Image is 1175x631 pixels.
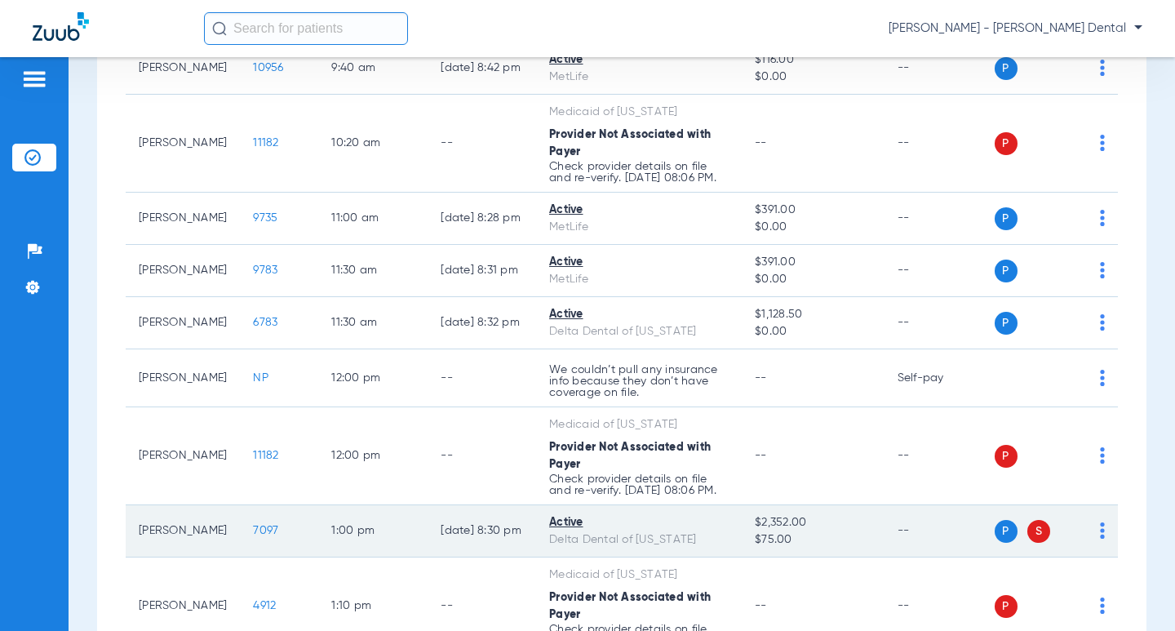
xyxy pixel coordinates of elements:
div: Active [549,51,729,69]
span: 7097 [253,525,278,536]
img: x.svg [1063,60,1080,76]
span: Provider Not Associated with Payer [549,442,711,470]
img: x.svg [1063,262,1080,278]
td: [PERSON_NAME] [126,245,240,297]
td: [PERSON_NAME] [126,193,240,245]
td: -- [885,193,995,245]
div: Active [549,202,729,219]
div: MetLife [549,271,729,288]
td: [DATE] 8:30 PM [428,505,536,558]
span: $2,352.00 [755,514,871,531]
span: $0.00 [755,69,871,86]
span: $116.00 [755,51,871,69]
td: [DATE] 8:32 PM [428,297,536,349]
span: $391.00 [755,254,871,271]
span: NP [253,372,268,384]
td: 11:00 AM [318,193,428,245]
span: S [1027,520,1050,543]
td: [PERSON_NAME] [126,505,240,558]
span: Provider Not Associated with Payer [549,129,711,158]
div: Medicaid of [US_STATE] [549,567,729,584]
img: x.svg [1063,370,1080,386]
img: group-dot-blue.svg [1100,262,1105,278]
span: -- [755,137,767,149]
img: x.svg [1063,135,1080,151]
img: x.svg [1063,210,1080,226]
span: P [995,132,1018,155]
td: [PERSON_NAME] [126,95,240,193]
td: 12:00 PM [318,349,428,407]
img: x.svg [1063,314,1080,331]
span: $0.00 [755,219,871,236]
td: [DATE] 8:31 PM [428,245,536,297]
img: x.svg [1063,447,1080,464]
span: P [995,260,1018,282]
span: $0.00 [755,323,871,340]
span: $391.00 [755,202,871,219]
img: group-dot-blue.svg [1100,447,1105,464]
td: 11:30 AM [318,297,428,349]
span: 9783 [253,264,277,276]
td: -- [428,407,536,505]
span: Provider Not Associated with Payer [549,592,711,620]
img: hamburger-icon [21,69,47,89]
div: MetLife [549,219,729,236]
span: -- [755,600,767,611]
span: 10956 [253,62,283,73]
iframe: Chat Widget [1093,553,1175,631]
span: -- [755,450,767,461]
td: -- [885,95,995,193]
p: We couldn’t pull any insurance info because they don’t have coverage on file. [549,364,729,398]
p: Check provider details on file and re-verify. [DATE] 08:06 PM. [549,161,729,184]
span: 9735 [253,212,277,224]
span: P [995,445,1018,468]
img: group-dot-blue.svg [1100,60,1105,76]
img: x.svg [1063,598,1080,614]
span: P [995,207,1018,230]
td: -- [885,505,995,558]
td: -- [428,349,536,407]
img: x.svg [1063,522,1080,539]
span: 6783 [253,317,277,328]
td: [PERSON_NAME] [126,297,240,349]
span: -- [755,372,767,384]
img: group-dot-blue.svg [1100,314,1105,331]
td: Self-pay [885,349,995,407]
td: -- [885,297,995,349]
span: P [995,312,1018,335]
td: [PERSON_NAME] [126,407,240,505]
td: 9:40 AM [318,42,428,95]
div: Active [549,306,729,323]
div: Active [549,514,729,531]
div: Active [549,254,729,271]
span: P [995,57,1018,80]
div: Medicaid of [US_STATE] [549,416,729,433]
div: Medicaid of [US_STATE] [549,104,729,121]
span: 11182 [253,137,278,149]
td: [PERSON_NAME] [126,42,240,95]
td: [DATE] 8:42 PM [428,42,536,95]
img: Zuub Logo [33,12,89,41]
img: group-dot-blue.svg [1100,522,1105,539]
td: 10:20 AM [318,95,428,193]
div: Delta Dental of [US_STATE] [549,531,729,549]
img: group-dot-blue.svg [1100,210,1105,226]
img: group-dot-blue.svg [1100,370,1105,386]
p: Check provider details on file and re-verify. [DATE] 08:06 PM. [549,473,729,496]
div: Delta Dental of [US_STATE] [549,323,729,340]
td: [PERSON_NAME] [126,349,240,407]
span: 4912 [253,600,276,611]
td: -- [428,95,536,193]
td: -- [885,245,995,297]
span: [PERSON_NAME] - [PERSON_NAME] Dental [889,20,1142,37]
span: P [995,520,1018,543]
input: Search for patients [204,12,408,45]
td: [DATE] 8:28 PM [428,193,536,245]
span: $75.00 [755,531,871,549]
span: $1,128.50 [755,306,871,323]
img: Search Icon [212,21,227,36]
td: 11:30 AM [318,245,428,297]
td: -- [885,407,995,505]
span: $0.00 [755,271,871,288]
